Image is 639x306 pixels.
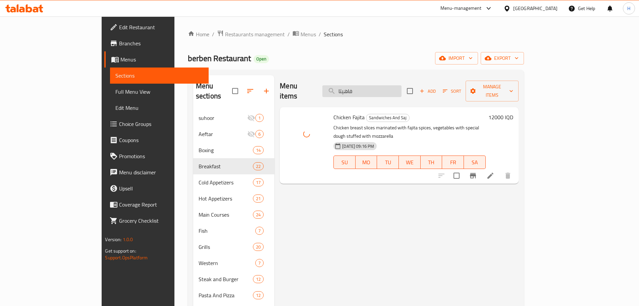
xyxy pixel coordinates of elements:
svg: Inactive section [247,130,255,138]
a: Coverage Report [104,196,208,213]
div: items [253,162,264,170]
button: SA [464,156,486,169]
div: Menu-management [440,4,482,12]
a: Choice Groups [104,116,208,132]
span: TH [423,158,440,167]
div: Western7 [193,255,274,271]
li: / [212,30,214,38]
span: Select all sections [228,84,242,98]
button: delete [500,168,516,184]
a: Menus [104,51,208,68]
span: Version: [105,235,121,244]
div: Cold Appetizers17 [193,174,274,190]
span: Sort items [438,86,466,96]
button: export [481,52,524,64]
a: Full Menu View [110,84,208,100]
a: Upsell [104,180,208,196]
span: 1 [256,115,263,121]
a: Branches [104,35,208,51]
span: Restaurants management [225,30,285,38]
span: import [440,54,473,62]
span: [DATE] 09:16 PM [339,143,377,149]
span: Get support on: [105,247,136,255]
span: export [486,54,519,62]
button: Branch-specific-item [465,168,481,184]
a: Grocery Checklist [104,213,208,229]
span: Steak and Burger [199,275,253,283]
span: TU [380,158,396,167]
button: Add section [258,83,274,99]
a: Edit Restaurant [104,19,208,35]
div: items [253,194,264,203]
li: / [287,30,290,38]
span: Full Menu View [115,88,203,96]
div: items [253,146,264,154]
span: Add item [417,86,438,96]
div: items [255,259,264,267]
div: items [253,243,264,251]
span: Coupons [119,136,203,144]
span: Promotions [119,152,203,160]
a: Sections [110,68,208,84]
div: Hot Appetizers21 [193,190,274,207]
a: Edit menu item [486,172,494,180]
div: items [255,114,264,122]
a: Menus [292,30,316,39]
button: SU [333,156,356,169]
span: 24 [253,212,263,218]
span: 12 [253,292,263,299]
span: Coverage Report [119,201,203,209]
button: Add [417,86,438,96]
span: Add [419,87,437,95]
span: 21 [253,195,263,202]
span: Open [254,56,269,62]
span: Select section [403,84,417,98]
h6: 12000 IQD [488,113,513,122]
span: Menus [120,55,203,63]
button: MO [356,156,377,169]
span: SU [336,158,353,167]
div: items [253,178,264,186]
h2: Menu items [280,81,314,101]
div: items [255,130,264,138]
span: 17 [253,179,263,186]
div: Aeftar6 [193,126,274,142]
span: FR [445,158,461,167]
h2: Menu sections [196,81,232,101]
span: Cold Appetizers [199,178,253,186]
span: Edit Restaurant [119,23,203,31]
span: Menus [301,30,316,38]
span: Sort sections [242,83,258,99]
div: items [253,275,264,283]
span: berben Restaurant [188,51,251,66]
span: 22 [253,163,263,170]
div: Main Courses24 [193,207,274,223]
div: Boxing14 [193,142,274,158]
span: Sections [324,30,343,38]
span: Edit Menu [115,104,203,112]
a: Support.OpsPlatform [105,253,148,262]
span: Breakfast [199,162,253,170]
span: Select to update [449,169,464,183]
span: 12 [253,276,263,282]
button: Manage items [466,81,518,101]
span: Upsell [119,184,203,192]
p: Chicken breast slices marinated with fajita spices, vegetables with special dough stuffed with mo... [333,124,485,140]
span: Manage items [471,83,513,99]
div: Aeftar [199,130,247,138]
span: suhoor [199,114,247,122]
span: 7 [256,260,263,266]
div: Fish7 [193,223,274,239]
a: Restaurants management [217,30,285,39]
span: Fish [199,227,255,235]
span: Chicken Fajita [333,112,365,122]
nav: breadcrumb [188,30,524,39]
div: Breakfast22 [193,158,274,174]
button: TH [421,156,442,169]
span: Branches [119,39,203,47]
button: TU [377,156,399,169]
span: Sort [443,87,461,95]
svg: Inactive section [247,114,255,122]
span: H [627,5,630,12]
